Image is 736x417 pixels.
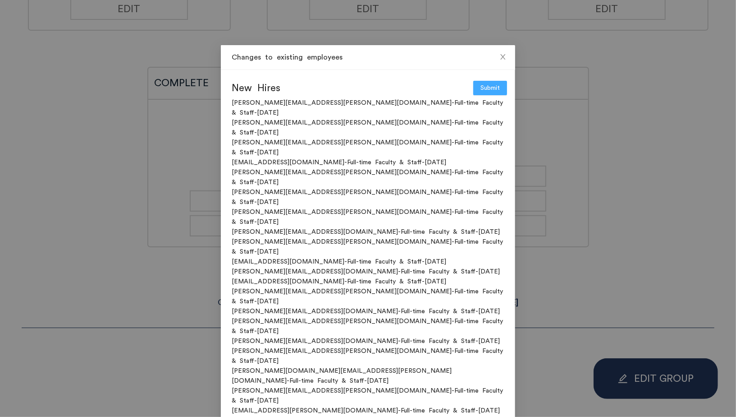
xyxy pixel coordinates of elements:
span: close [499,53,507,60]
button: Close [491,45,515,69]
button: Submit [473,81,507,95]
div: [EMAIL_ADDRESS][DOMAIN_NAME] - Full-time Faculty & Staff - [DATE] [232,158,504,167]
div: [PERSON_NAME][EMAIL_ADDRESS][DOMAIN_NAME] - Full-time Faculty & Staff - [DATE] [232,267,504,277]
h2: New Hires [232,81,504,96]
div: [PERSON_NAME][EMAIL_ADDRESS][PERSON_NAME][DOMAIN_NAME] - Full-time Faculty & Staff - [DATE] [232,167,504,187]
div: [PERSON_NAME][EMAIL_ADDRESS][DOMAIN_NAME] - Full-time Faculty & Staff - [DATE] [232,306,504,316]
div: [EMAIL_ADDRESS][PERSON_NAME][DOMAIN_NAME] - Full-time Faculty & Staff - [DATE] [232,406,504,416]
div: [EMAIL_ADDRESS][DOMAIN_NAME] - Full-time Faculty & Staff - [DATE] [232,257,504,267]
div: [PERSON_NAME][EMAIL_ADDRESS][PERSON_NAME][DOMAIN_NAME] - Full-time Faculty & Staff - [DATE] [232,187,504,207]
div: Changes to existing employees [232,52,504,62]
div: [PERSON_NAME][EMAIL_ADDRESS][PERSON_NAME][DOMAIN_NAME] - Full-time Faculty & Staff - [DATE] [232,386,504,406]
div: [PERSON_NAME][EMAIL_ADDRESS][PERSON_NAME][DOMAIN_NAME] - Full-time Faculty & Staff - [DATE] [232,237,504,257]
div: [PERSON_NAME][EMAIL_ADDRESS][PERSON_NAME][DOMAIN_NAME] - Full-time Faculty & Staff - [DATE] [232,316,504,336]
div: [EMAIL_ADDRESS][DOMAIN_NAME] - Full-time Faculty & Staff - [DATE] [232,277,504,287]
div: [PERSON_NAME][EMAIL_ADDRESS][PERSON_NAME][DOMAIN_NAME] - Full-time Faculty & Staff - [DATE] [232,98,504,118]
div: [PERSON_NAME][EMAIL_ADDRESS][DOMAIN_NAME] - Full-time Faculty & Staff - [DATE] [232,227,504,237]
div: [PERSON_NAME][EMAIL_ADDRESS][PERSON_NAME][DOMAIN_NAME] - Full-time Faculty & Staff - [DATE] [232,118,504,138]
div: [PERSON_NAME][EMAIL_ADDRESS][PERSON_NAME][DOMAIN_NAME] - Full-time Faculty & Staff - [DATE] [232,207,504,227]
div: [PERSON_NAME][EMAIL_ADDRESS][DOMAIN_NAME] - Full-time Faculty & Staff - [DATE] [232,336,504,346]
div: [PERSON_NAME][EMAIL_ADDRESS][PERSON_NAME][DOMAIN_NAME] - Full-time Faculty & Staff - [DATE] [232,346,504,366]
div: [PERSON_NAME][DOMAIN_NAME][EMAIL_ADDRESS][PERSON_NAME][DOMAIN_NAME] - Full-time Faculty & Staff -... [232,366,504,386]
div: [PERSON_NAME][EMAIL_ADDRESS][PERSON_NAME][DOMAIN_NAME] - Full-time Faculty & Staff - [DATE] [232,138,504,158]
span: Submit [480,83,500,93]
div: [PERSON_NAME][EMAIL_ADDRESS][PERSON_NAME][DOMAIN_NAME] - Full-time Faculty & Staff - [DATE] [232,287,504,306]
